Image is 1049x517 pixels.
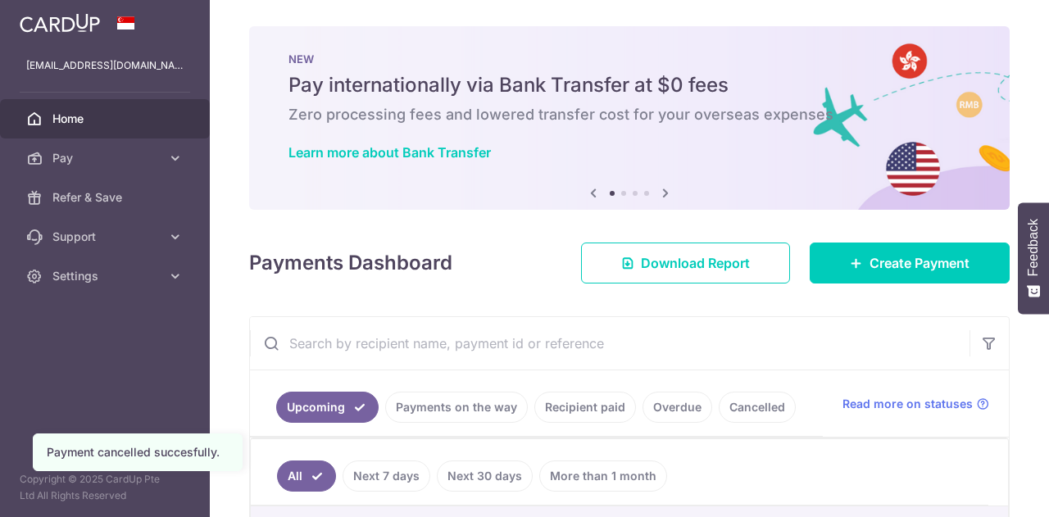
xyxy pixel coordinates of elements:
img: CardUp [20,13,100,33]
h6: Zero processing fees and lowered transfer cost for your overseas expenses [288,105,970,125]
a: Create Payment [810,243,1010,283]
a: Payments on the way [385,392,528,423]
span: Pay [52,150,161,166]
span: Home [52,111,161,127]
button: Feedback - Show survey [1018,202,1049,314]
a: Read more on statuses [842,396,989,412]
div: Payment cancelled succesfully. [47,444,229,460]
a: Next 7 days [343,460,430,492]
p: NEW [288,52,970,66]
img: Bank transfer banner [249,26,1010,210]
a: Cancelled [719,392,796,423]
a: More than 1 month [539,460,667,492]
h5: Pay internationally via Bank Transfer at $0 fees [288,72,970,98]
a: All [277,460,336,492]
span: Refer & Save [52,189,161,206]
a: Recipient paid [534,392,636,423]
span: Download Report [641,253,750,273]
span: Feedback [1026,219,1041,276]
a: Upcoming [276,392,379,423]
a: Download Report [581,243,790,283]
span: Read more on statuses [842,396,973,412]
a: Overdue [643,392,712,423]
a: Next 30 days [437,460,533,492]
span: Support [52,229,161,245]
input: Search by recipient name, payment id or reference [250,317,970,370]
a: Learn more about Bank Transfer [288,144,491,161]
span: Settings [52,268,161,284]
span: Create Payment [870,253,970,273]
h4: Payments Dashboard [249,248,452,278]
p: [EMAIL_ADDRESS][DOMAIN_NAME] [26,57,184,74]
